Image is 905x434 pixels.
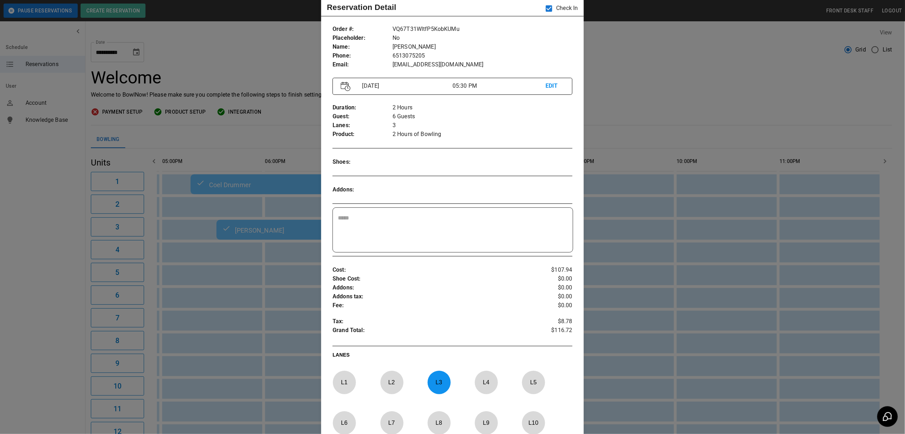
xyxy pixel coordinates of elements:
[393,25,572,34] p: VQ67T31WltfP5KobKUMu
[333,374,356,391] p: L 1
[393,51,572,60] p: 6513075205
[522,414,545,431] p: L 10
[333,121,393,130] p: Lanes :
[427,374,451,391] p: L 3
[333,130,393,139] p: Product :
[333,43,393,51] p: Name :
[333,60,393,69] p: Email :
[380,374,404,391] p: L 2
[532,283,572,292] p: $0.00
[333,317,532,326] p: Tax :
[475,374,498,391] p: L 4
[341,82,351,91] img: Vector
[393,43,572,51] p: [PERSON_NAME]
[475,414,498,431] p: L 9
[542,1,578,16] p: Check In
[532,275,572,283] p: $0.00
[393,130,572,139] p: 2 Hours of Bowling
[333,326,532,337] p: Grand Total :
[333,51,393,60] p: Phone :
[545,82,564,91] p: EDIT
[333,103,393,112] p: Duration :
[327,1,396,13] p: Reservation Detail
[333,112,393,121] p: Guest :
[532,266,572,275] p: $107.94
[333,283,532,292] p: Addons :
[333,275,532,283] p: Shoe Cost :
[393,121,572,130] p: 3
[393,34,572,43] p: No
[393,112,572,121] p: 6 Guests
[532,301,572,310] p: $0.00
[333,185,393,194] p: Addons :
[333,414,356,431] p: L 6
[427,414,451,431] p: L 8
[333,34,393,43] p: Placeholder :
[333,266,532,275] p: Cost :
[333,301,532,310] p: Fee :
[380,414,404,431] p: L 7
[360,82,452,90] p: [DATE]
[452,82,545,90] p: 05:30 PM
[532,317,572,326] p: $8.78
[393,103,572,112] p: 2 Hours
[393,60,572,69] p: [EMAIL_ADDRESS][DOMAIN_NAME]
[333,25,393,34] p: Order # :
[333,292,532,301] p: Addons tax :
[532,326,572,337] p: $116.72
[532,292,572,301] p: $0.00
[333,351,572,361] p: LANES
[333,158,393,167] p: Shoes :
[522,374,545,391] p: L 5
